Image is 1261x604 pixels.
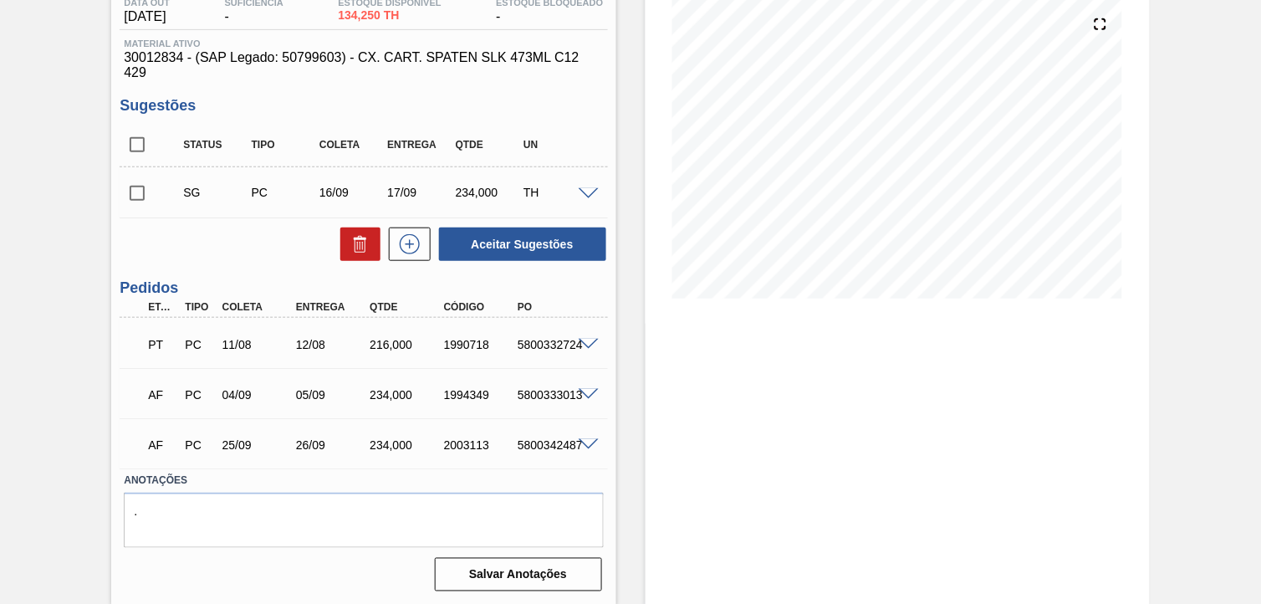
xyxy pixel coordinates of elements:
[513,438,595,452] div: 5800342487
[431,226,608,263] div: Aceitar Sugestões
[124,493,603,548] textarea: .
[440,388,521,402] div: 1994349
[315,186,389,199] div: 16/09/2025
[338,9,441,22] span: 134,250 TH
[144,427,181,463] div: Aguardando Faturamento
[144,326,181,363] div: Pedido em Trânsito
[120,279,607,297] h3: Pedidos
[440,438,521,452] div: 2003113
[218,338,299,351] div: 11/08/2025
[519,186,593,199] div: TH
[144,301,181,313] div: Etapa
[513,388,595,402] div: 5800333013
[148,338,176,351] p: PT
[181,388,217,402] div: Pedido de Compra
[440,301,521,313] div: Código
[124,468,603,493] label: Anotações
[292,338,373,351] div: 12/08/2025
[248,139,321,151] div: Tipo
[181,438,217,452] div: Pedido de Compra
[519,139,593,151] div: UN
[248,186,321,199] div: Pedido de Compra
[292,438,373,452] div: 26/09/2025
[148,438,176,452] p: AF
[513,338,595,351] div: 5800332724
[292,301,373,313] div: Entrega
[181,301,217,313] div: Tipo
[124,9,170,24] span: [DATE]
[124,38,603,49] span: Material ativo
[181,338,217,351] div: Pedido de Compra
[383,186,457,199] div: 17/09/2025
[218,301,299,313] div: Coleta
[513,301,595,313] div: PO
[120,97,607,115] h3: Sugestões
[365,301,447,313] div: Qtde
[383,139,457,151] div: Entrega
[332,228,380,261] div: Excluir Sugestões
[452,139,525,151] div: Qtde
[315,139,389,151] div: Coleta
[439,228,606,261] button: Aceitar Sugestões
[380,228,431,261] div: Nova sugestão
[365,338,447,351] div: 216,000
[292,388,373,402] div: 05/09/2025
[144,376,181,413] div: Aguardando Faturamento
[179,186,253,199] div: Sugestão Criada
[218,388,299,402] div: 04/09/2025
[440,338,521,351] div: 1990718
[365,388,447,402] div: 234,000
[218,438,299,452] div: 25/09/2025
[148,388,176,402] p: AF
[435,558,602,591] button: Salvar Anotações
[179,139,253,151] div: Status
[124,50,603,80] span: 30012834 - (SAP Legado: 50799603) - CX. CART. SPATEN SLK 473ML C12 429
[365,438,447,452] div: 234,000
[452,186,525,199] div: 234,000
